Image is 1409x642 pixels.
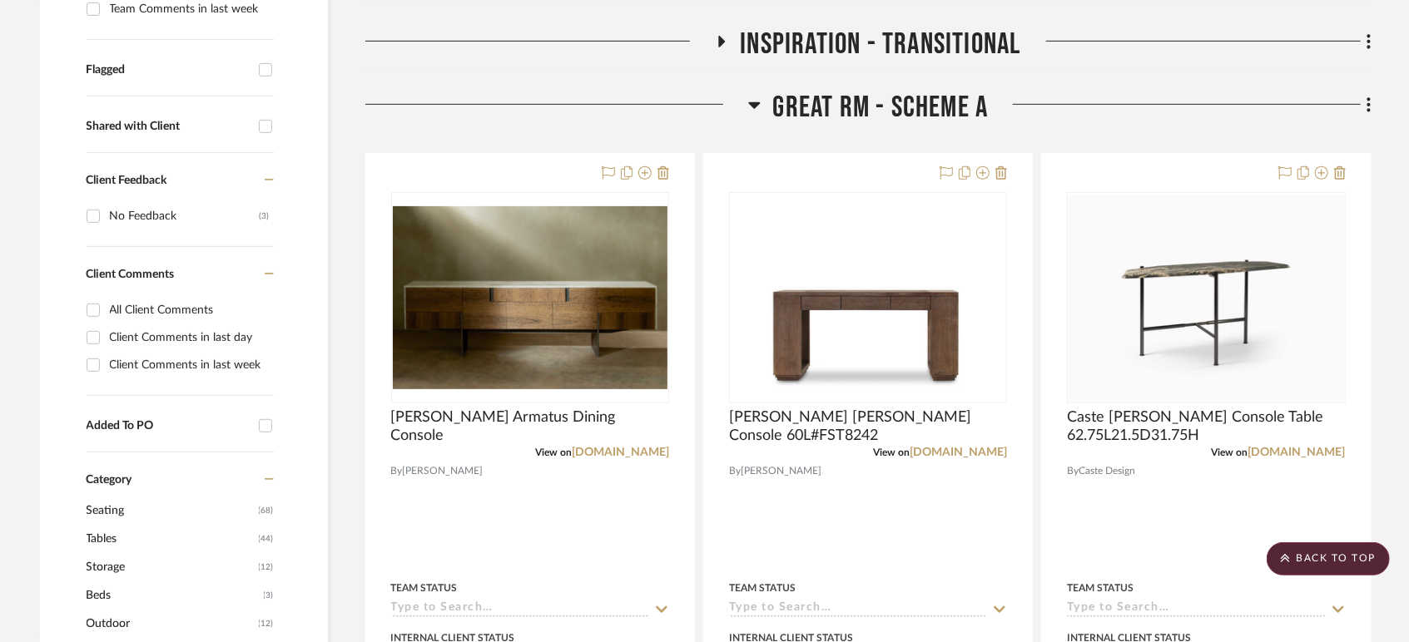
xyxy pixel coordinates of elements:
div: Team Status [729,580,796,595]
div: No Feedback [110,203,260,230]
span: (68) [259,497,274,524]
span: Category [87,473,132,487]
span: [PERSON_NAME] [403,463,484,479]
span: Beds [87,581,260,610]
span: [PERSON_NAME] [741,463,821,479]
span: View on [873,447,910,457]
img: Ferrell Mittman Logan Console 60L#FST8242 [764,194,972,402]
input: Type to Search… [391,601,649,617]
span: By [1067,463,1079,479]
span: Caste Design [1079,463,1135,479]
input: Type to Search… [729,601,987,617]
div: Team Status [1067,580,1134,595]
span: Client Feedback [87,175,167,186]
span: Storage [87,553,255,581]
div: Client Comments in last day [110,324,270,351]
div: 0 [392,193,668,402]
span: [PERSON_NAME] [PERSON_NAME] Console 60L#FST8242 [729,408,1007,445]
div: Flagged [87,63,251,77]
span: (3) [264,582,274,609]
span: Inspiration - Transitional [740,27,1020,62]
div: Team Status [391,580,458,595]
span: View on [1212,447,1248,457]
scroll-to-top-button: BACK TO TOP [1267,542,1390,575]
div: Shared with Client [87,120,251,134]
a: [DOMAIN_NAME] [1248,447,1346,458]
div: Client Comments in last week [110,352,270,378]
span: Outdoor [87,610,255,638]
span: (12) [259,610,274,637]
span: By [729,463,741,479]
div: 0 [730,193,1006,402]
span: Seating [87,496,255,525]
span: Tables [87,525,255,553]
img: Caste Benton Console Table 62.75L21.5D31.75H [1069,195,1343,401]
span: [PERSON_NAME] Armatus Dining Console [391,408,669,445]
img: Simon Hamui Armatus Dining Console [393,206,667,389]
span: Caste [PERSON_NAME] Console Table 62.75L21.5D31.75H [1067,408,1345,445]
span: View on [535,447,572,457]
span: Great Rm - Scheme A [773,90,989,126]
div: All Client Comments [110,297,270,323]
span: (12) [259,554,274,580]
a: [DOMAIN_NAME] [910,447,1007,458]
div: (3) [260,203,270,230]
div: Added To PO [87,419,251,433]
input: Type to Search… [1067,601,1325,617]
span: By [391,463,403,479]
span: Client Comments [87,269,175,280]
a: [DOMAIN_NAME] [572,447,669,458]
span: (44) [259,526,274,552]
